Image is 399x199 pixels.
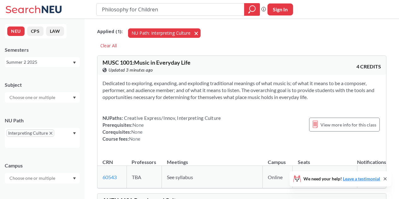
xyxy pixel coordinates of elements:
svg: magnifying glass [248,5,256,14]
div: NUPaths: Prerequisites: Corequisites: Course fees: [103,114,221,142]
div: Clear All [97,41,120,50]
div: Interpreting CultureX to remove pillDropdown arrow [5,128,80,148]
div: Dropdown arrow [5,92,80,103]
span: See syllabus [167,174,193,180]
span: None [131,129,143,135]
span: Interpreting CultureX to remove pill [6,129,54,137]
span: Updated 3 minutes ago [109,67,153,73]
th: Professors [126,152,162,166]
input: Class, professor, course number, "phrase" [101,4,240,15]
a: Leave a testimonial [343,176,380,181]
button: NEU [7,26,25,36]
span: View more info for this class [320,121,376,129]
span: NU Path: Interpreting Culture [132,30,191,36]
td: TBA [126,166,162,188]
button: NU Path: Interpreting Culture [128,28,201,38]
button: LAW [46,26,64,36]
span: 4 CREDITS [356,63,381,70]
svg: Dropdown arrow [73,97,76,99]
div: magnifying glass [244,3,260,16]
section: Dedicated to exploring, expanding, and exploding traditional meanings of what music is; of what i... [103,80,381,101]
th: Meetings [162,152,263,166]
span: Applied ( 1 ): [97,28,123,35]
th: Campus [263,152,293,166]
input: Choose one or multiple [6,94,59,101]
div: Summer 2 2025 [6,59,72,66]
button: Sign In [267,3,293,15]
span: 19 / 200 [298,171,314,177]
svg: Dropdown arrow [73,177,76,180]
div: NU Path [5,117,80,124]
span: MUSC 1001 : Music in Everyday Life [103,59,191,66]
svg: Dropdown arrow [73,61,76,64]
svg: X to remove pill [50,132,52,135]
th: Notifications [357,152,386,166]
input: Choose one or multiple [6,174,59,182]
div: Dropdown arrow [5,173,80,184]
div: CRN [103,159,113,166]
span: We need your help! [303,177,380,181]
th: Seats [293,152,357,166]
div: Semesters [5,46,80,53]
span: None [132,122,144,128]
div: Campus [5,162,80,169]
svg: Dropdown arrow [73,132,76,135]
button: CPS [27,26,44,36]
span: Creative Express/Innov, Interpreting Culture [123,115,221,121]
td: Online [263,166,293,188]
div: Subject [5,81,80,88]
div: Summer 2 2025Dropdown arrow [5,57,80,67]
span: None [129,136,140,142]
a: 60543 [103,174,117,180]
